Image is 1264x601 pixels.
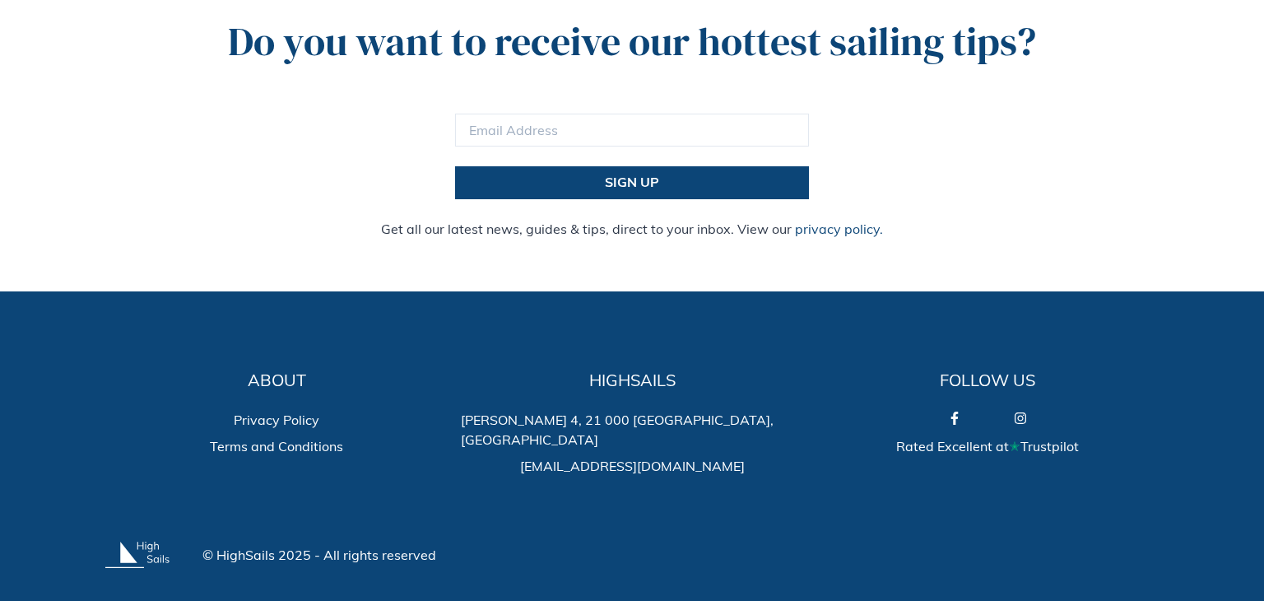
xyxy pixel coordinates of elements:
span: Do you want to receive our hottest sailing tips? [228,14,1036,68]
a: privacy policy. [792,221,883,237]
span: Get all our latest news, guides & tips, direct to your inbox. [381,221,734,237]
button: SIGN UP [455,166,809,199]
span: © HighSails 2025 - All rights reserved [202,545,436,565]
a: Privacy Policy [234,410,319,430]
a: Terms and Conditions [210,436,343,456]
span: View our [734,221,883,237]
h4: FOLLOW US [940,370,1035,390]
input: Email Address [455,114,809,147]
h4: ABOUT [248,370,306,390]
span: [EMAIL_ADDRESS][DOMAIN_NAME] [520,456,745,476]
h4: HIGHSAILS [589,370,676,390]
a: Rated Excellent at✭Trustpilot [896,436,1078,456]
span: [PERSON_NAME] 4, 21 000 [GEOGRAPHIC_DATA], [GEOGRAPHIC_DATA] [461,410,803,450]
span: ✭ [1009,438,1020,454]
